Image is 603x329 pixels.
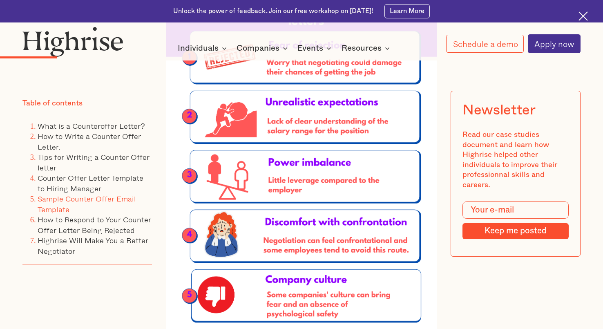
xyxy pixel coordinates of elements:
[462,223,569,239] input: Keep me posted
[342,43,392,53] div: Resources
[237,43,290,53] div: Companies
[22,27,123,57] img: Highrise logo
[38,120,145,131] a: What is a Counteroffer Letter?
[173,7,373,16] div: Unlock the power of feedback. Join our free workshop on [DATE]!
[38,130,141,152] a: How to Write a Counter Offer Letter.
[528,34,581,53] a: Apply now
[237,43,279,53] div: Companies
[462,102,536,119] div: Newsletter
[462,201,569,219] input: Your e-mail
[384,4,430,18] a: Learn More
[38,172,143,194] a: Counter Offer Letter Template to Hiring Manager
[342,43,382,53] div: Resources
[578,11,588,21] img: Cross icon
[38,151,150,173] a: Tips for Writing a Counter Offer letter
[38,214,151,236] a: How to Respond to Your Counter Offer Letter Being Rejected
[297,43,323,53] div: Events
[462,201,569,239] form: Modal Form
[178,43,219,53] div: Individuals
[22,98,83,109] div: Table of contents
[38,193,136,215] a: Sample Counter Offer Email Template
[446,35,524,53] a: Schedule a demo
[38,235,148,257] a: Highrise Will Make You a Better Negotiator
[462,130,569,190] div: Read our case studies document and learn how Highrise helped other individuals to improve their p...
[297,43,334,53] div: Events
[178,43,229,53] div: Individuals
